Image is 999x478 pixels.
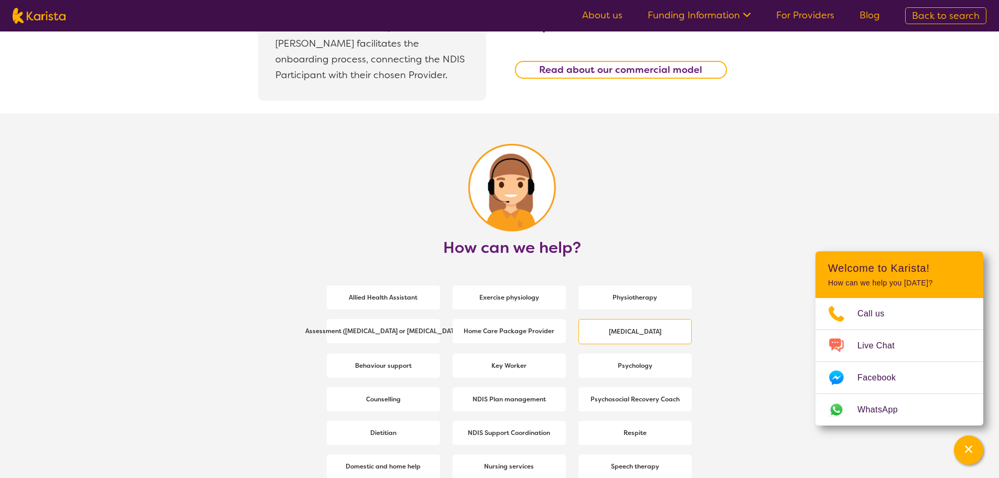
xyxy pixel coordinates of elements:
[857,306,897,322] span: Call us
[355,362,412,370] b: Behaviour support
[912,9,980,22] span: Back to search
[954,435,983,465] button: Channel Menu
[453,285,566,310] a: Exercise physiology
[539,63,702,76] b: Read about our commercial model
[609,327,661,336] b: [MEDICAL_DATA]
[578,421,692,445] a: Respite
[815,394,983,426] a: Web link opens in a new tab.
[905,7,986,24] a: Back to search
[857,402,910,418] span: WhatsApp
[828,279,971,288] p: How can we help you [DATE]?
[860,9,880,22] a: Blog
[453,421,566,445] a: NDIS Support Coordination
[468,144,556,231] img: Circle
[468,429,550,437] b: NDIS Support Coordination
[479,293,539,302] b: Exercise physiology
[453,354,566,378] a: Key Worker
[857,338,907,354] span: Live Chat
[311,238,714,257] h2: How can we help?
[624,429,647,437] b: Respite
[857,370,908,386] span: Facebook
[578,319,692,344] a: [MEDICAL_DATA]
[327,354,440,378] a: Behaviour support
[484,462,534,471] b: Nursing services
[453,387,566,411] a: NDIS Plan management
[578,387,692,411] a: Psychosocial Recovery Coach
[828,262,971,274] h2: Welcome to Karista!
[327,421,440,445] a: Dietitian
[366,395,401,403] b: Counselling
[578,354,692,378] a: Psychology
[13,8,66,24] img: Karista logo
[648,9,751,22] a: Funding Information
[582,9,622,22] a: About us
[327,387,440,411] a: Counselling
[346,462,421,471] b: Domestic and home help
[776,9,834,22] a: For Providers
[472,395,546,403] b: NDIS Plan management
[815,251,983,426] div: Channel Menu
[327,319,440,343] a: Assessment ([MEDICAL_DATA] or [MEDICAL_DATA])
[453,319,566,343] a: Home Care Package Provider
[578,285,692,310] a: Physiotherapy
[815,298,983,426] ul: Choose channel
[618,362,652,370] b: Psychology
[613,293,657,302] b: Physiotherapy
[491,362,527,370] b: Key Worker
[464,327,554,335] b: Home Care Package Provider
[305,327,461,335] b: Assessment ([MEDICAL_DATA] or [MEDICAL_DATA])
[349,293,417,302] b: Allied Health Assistant
[327,285,440,310] a: Allied Health Assistant
[590,395,680,403] b: Psychosocial Recovery Coach
[370,429,396,437] b: Dietitian
[611,462,659,471] b: Speech therapy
